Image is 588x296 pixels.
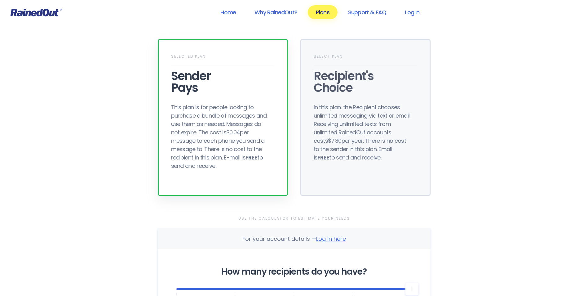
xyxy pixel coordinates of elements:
a: Home [212,5,244,19]
div: In this plan, the Recipient chooses unlimited messaging via text or email. Receiving unlimited te... [314,103,413,162]
a: Log In [397,5,427,19]
div: Select PlanRecipient'sChoiceIn this plan, the Recipient chooses unlimited messaging via text or e... [300,39,431,196]
b: FREE [317,154,329,161]
div: Selected PlanSenderPaysThis plan is for people looking to purchase a bundle of messages and use t... [158,39,288,196]
b: FREE [245,154,257,161]
div: Recipient's Choice [314,70,417,94]
div: How many recipients do you have? [176,268,412,276]
div: Select Plan [314,52,417,65]
div: For your account details — [242,235,346,243]
a: Why RainedOut? [246,5,305,19]
div: Sender Pays [171,70,275,94]
span: Log in here [316,235,346,243]
a: Support & FAQ [340,5,394,19]
div: Selected Plan [171,52,275,65]
div: This plan is for people looking to purchase a bundle of messages and use them as needed. Messages... [171,103,270,170]
a: Plans [308,5,338,19]
div: Use the Calculator to Estimate Your Needs [158,214,431,222]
